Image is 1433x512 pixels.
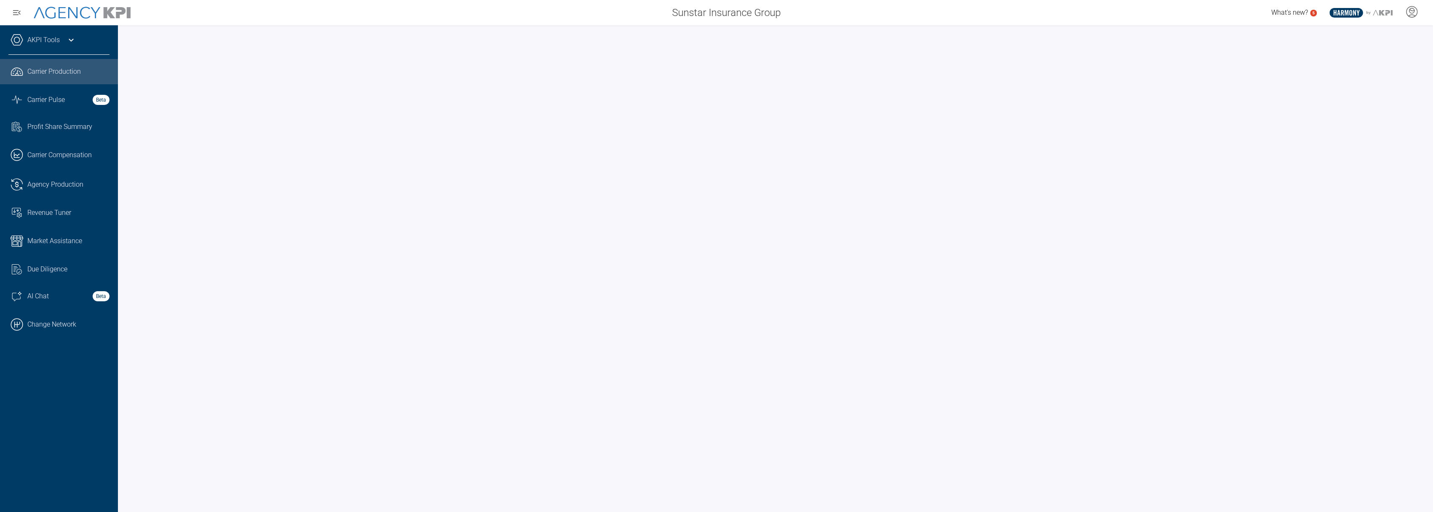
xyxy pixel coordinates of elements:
span: What's new? [1271,8,1308,16]
span: Profit Share Summary [27,122,92,132]
span: Carrier Compensation [27,150,92,160]
span: Sunstar Insurance Group [672,5,781,20]
span: Due Diligence [27,264,67,274]
strong: Beta [93,95,109,105]
span: Carrier Production [27,67,81,77]
span: Carrier Pulse [27,95,65,105]
span: Market Assistance [27,236,82,246]
text: 5 [1312,11,1315,15]
span: AI Chat [27,291,49,301]
img: AgencyKPI [34,7,131,19]
a: AKPI Tools [27,35,60,45]
strong: Beta [93,291,109,301]
a: 5 [1310,10,1317,16]
span: Agency Production [27,180,83,190]
span: Revenue Tuner [27,208,71,218]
